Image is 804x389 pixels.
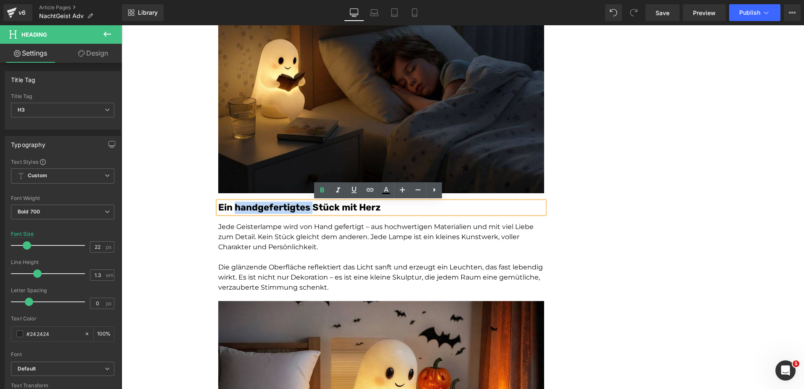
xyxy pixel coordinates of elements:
[784,4,801,21] button: More
[39,4,122,11] a: Article Pages
[405,4,425,21] a: Mobile
[28,172,47,179] b: Custom
[11,231,34,237] div: Font Size
[11,288,114,293] div: Letter Spacing
[106,272,113,278] span: em
[18,365,36,373] i: Default
[106,244,113,250] span: px
[17,7,27,18] div: v6
[11,136,45,148] div: Typography
[18,107,25,113] b: H3
[625,4,642,21] button: Redo
[693,8,716,17] span: Preview
[11,352,114,357] div: Font
[97,176,259,188] font: Ein handgefertigtes Stück mit Herz
[11,259,114,265] div: Line Height
[11,316,114,322] div: Text Color
[97,197,423,227] p: Jede Geisterlampe wird von Hand gefertigt – aus hochwertigen Materialien und mit viel Liebe zum D...
[739,9,760,16] span: Publish
[94,327,114,341] div: %
[122,4,164,21] a: New Library
[18,208,40,215] b: Bold 700
[11,383,114,389] div: Text Transform
[605,4,622,21] button: Undo
[344,4,364,21] a: Desktop
[11,158,114,165] div: Text Styles
[97,237,423,267] p: Die glänzende Oberfläche reflektiert das Licht sanft und erzeugt ein Leuchten, das fast lebendig ...
[683,4,726,21] a: Preview
[106,301,113,306] span: px
[11,93,114,99] div: Title Tag
[63,44,124,63] a: Design
[384,4,405,21] a: Tablet
[11,195,114,201] div: Font Weight
[21,31,47,38] span: Heading
[729,4,780,21] button: Publish
[793,360,799,367] span: 1
[364,4,384,21] a: Laptop
[3,4,32,21] a: v6
[11,72,36,83] div: Title Tag
[39,13,84,19] span: NachtGeist Adv
[775,360,796,381] iframe: Intercom live chat
[656,8,669,17] span: Save
[138,9,158,16] span: Library
[26,329,80,338] input: Color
